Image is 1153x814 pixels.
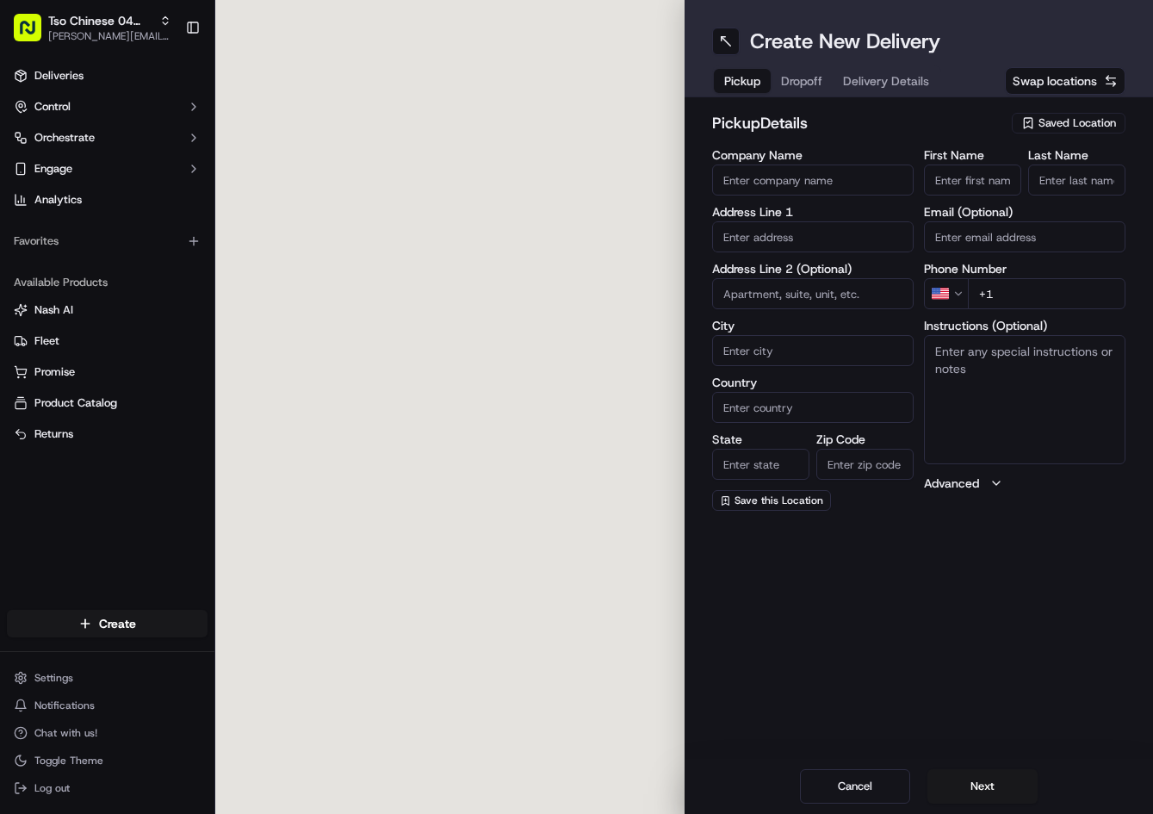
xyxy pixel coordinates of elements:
[14,333,201,349] a: Fleet
[17,387,31,401] div: 📗
[7,776,208,800] button: Log out
[712,263,914,275] label: Address Line 2 (Optional)
[1028,165,1125,196] input: Enter last name
[924,165,1021,196] input: Enter first name
[924,320,1125,332] label: Instructions (Optional)
[924,206,1125,218] label: Email (Optional)
[34,671,73,685] span: Settings
[1028,149,1125,161] label: Last Name
[781,72,822,90] span: Dropoff
[924,475,1125,492] button: Advanced
[267,221,313,241] button: See all
[146,387,159,401] div: 💻
[152,314,188,327] span: [DATE]
[7,693,208,718] button: Notifications
[712,111,1002,135] h2: pickup Details
[17,224,115,238] div: Past conversations
[34,395,117,411] span: Product Catalog
[48,29,171,43] button: [PERSON_NAME][EMAIL_ADDRESS][DOMAIN_NAME]
[712,278,914,309] input: Apartment, suite, unit, etc.
[34,161,72,177] span: Engage
[53,267,139,281] span: [PERSON_NAME]
[7,420,208,448] button: Returns
[34,726,97,740] span: Chat with us!
[139,378,283,409] a: 💻API Documentation
[45,111,310,129] input: Got a question? Start typing here...
[293,170,313,190] button: Start new chat
[143,314,149,327] span: •
[34,364,75,380] span: Promise
[843,72,929,90] span: Delivery Details
[17,165,48,196] img: 1736555255976-a54dd68f-1ca7-489b-9aae-adbdc363a1c4
[34,192,82,208] span: Analytics
[14,302,201,318] a: Nash AI
[99,615,136,632] span: Create
[712,165,914,196] input: Enter company name
[712,449,809,480] input: Enter state
[34,699,95,712] span: Notifications
[17,17,52,52] img: Nash
[7,296,208,324] button: Nash AI
[7,389,208,417] button: Product Catalog
[48,12,152,29] button: Tso Chinese 04 Round Rock
[14,426,201,442] a: Returns
[14,364,201,380] a: Promise
[816,449,914,480] input: Enter zip code
[924,475,979,492] label: Advanced
[724,72,760,90] span: Pickup
[34,68,84,84] span: Deliveries
[34,314,48,328] img: 1736555255976-a54dd68f-1ca7-489b-9aae-adbdc363a1c4
[1013,72,1097,90] span: Swap locations
[143,267,149,281] span: •
[712,376,914,388] label: Country
[735,494,823,507] span: Save this Location
[7,186,208,214] a: Analytics
[7,327,208,355] button: Fleet
[924,221,1125,252] input: Enter email address
[7,124,208,152] button: Orchestrate
[34,385,132,402] span: Knowledge Base
[712,335,914,366] input: Enter city
[163,385,276,402] span: API Documentation
[14,395,201,411] a: Product Catalog
[7,62,208,90] a: Deliveries
[34,99,71,115] span: Control
[121,426,208,440] a: Powered byPylon
[800,769,910,804] button: Cancel
[712,392,914,423] input: Enter country
[53,314,139,327] span: [PERSON_NAME]
[712,490,831,511] button: Save this Location
[7,269,208,296] div: Available Products
[77,182,237,196] div: We're available if you need us!
[17,69,313,96] p: Welcome 👋
[712,149,914,161] label: Company Name
[10,378,139,409] a: 📗Knowledge Base
[7,358,208,386] button: Promise
[171,427,208,440] span: Pylon
[34,268,48,282] img: 1736555255976-a54dd68f-1ca7-489b-9aae-adbdc363a1c4
[34,333,59,349] span: Fleet
[34,754,103,767] span: Toggle Theme
[7,227,208,255] div: Favorites
[17,297,45,325] img: Brigitte Vinadas
[1005,67,1125,95] button: Swap locations
[816,433,914,445] label: Zip Code
[712,433,809,445] label: State
[968,278,1125,309] input: Enter phone number
[34,426,73,442] span: Returns
[1038,115,1116,131] span: Saved Location
[7,749,208,773] button: Toggle Theme
[7,721,208,745] button: Chat with us!
[7,155,208,183] button: Engage
[7,7,178,48] button: Tso Chinese 04 Round Rock[PERSON_NAME][EMAIL_ADDRESS][DOMAIN_NAME]
[34,781,70,795] span: Log out
[36,165,67,196] img: 1738778727109-b901c2ba-d612-49f7-a14d-d897ce62d23f
[7,610,208,637] button: Create
[924,263,1125,275] label: Phone Number
[34,302,73,318] span: Nash AI
[712,221,914,252] input: Enter address
[7,666,208,690] button: Settings
[712,320,914,332] label: City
